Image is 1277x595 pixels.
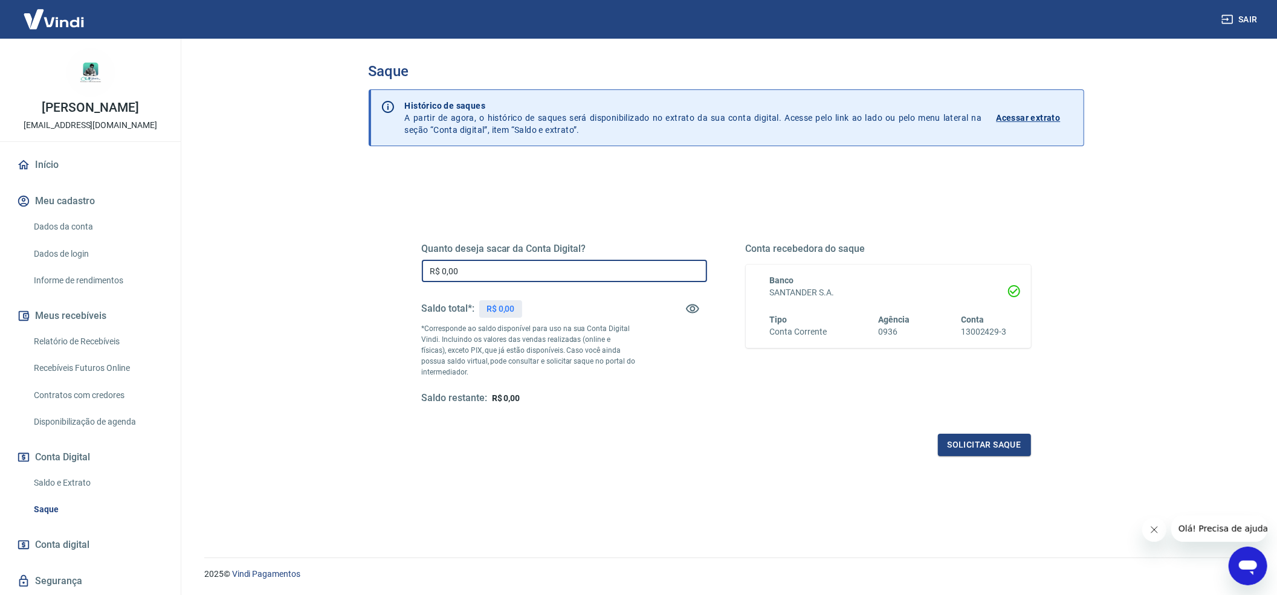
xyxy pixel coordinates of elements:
[29,471,166,495] a: Saldo e Extrato
[422,323,636,378] p: *Corresponde ao saldo disponível para uso na sua Conta Digital Vindi. Incluindo os valores das ve...
[15,532,166,558] a: Conta digital
[24,119,157,132] p: [EMAIL_ADDRESS][DOMAIN_NAME]
[15,1,93,37] img: Vindi
[29,383,166,408] a: Contratos com credores
[770,286,1007,299] h6: SANTANDER S.A.
[997,100,1074,136] a: Acessar extrato
[204,568,1248,581] p: 2025 ©
[29,410,166,434] a: Disponibilização de agenda
[29,329,166,354] a: Relatório de Recebíveis
[422,392,487,405] h5: Saldo restante:
[770,315,787,324] span: Tipo
[878,315,910,324] span: Agência
[770,326,827,338] h6: Conta Corrente
[878,326,910,338] h6: 0936
[369,63,1084,80] h3: Saque
[746,243,1031,255] h5: Conta recebedora do saque
[997,112,1061,124] p: Acessar extrato
[1229,547,1267,585] iframe: Botão para abrir a janela de mensagens
[15,188,166,214] button: Meu cadastro
[232,569,300,579] a: Vindi Pagamentos
[7,8,102,18] span: Olá! Precisa de ajuda?
[1219,8,1262,31] button: Sair
[770,275,794,285] span: Banco
[405,100,982,112] p: Histórico de saques
[422,303,474,315] h5: Saldo total*:
[422,243,707,255] h5: Quanto deseja sacar da Conta Digital?
[15,568,166,594] a: Segurança
[15,303,166,329] button: Meus recebíveis
[405,100,982,136] p: A partir de agora, o histórico de saques será disponibilizado no extrato da sua conta digital. Ac...
[15,444,166,471] button: Conta Digital
[938,434,1031,456] button: Solicitar saque
[29,497,166,522] a: Saque
[29,214,166,239] a: Dados da conta
[15,152,166,178] a: Início
[961,326,1007,338] h6: 13002429-3
[42,101,138,114] p: [PERSON_NAME]
[492,393,520,403] span: R$ 0,00
[35,536,89,553] span: Conta digital
[1142,518,1166,542] iframe: Fechar mensagem
[66,48,115,97] img: 05ab7263-a09e-433c-939c-41b569d985b7.jpeg
[961,315,984,324] span: Conta
[29,268,166,293] a: Informe de rendimentos
[487,303,515,315] p: R$ 0,00
[29,356,166,381] a: Recebíveis Futuros Online
[1171,515,1267,542] iframe: Mensagem da empresa
[29,242,166,266] a: Dados de login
